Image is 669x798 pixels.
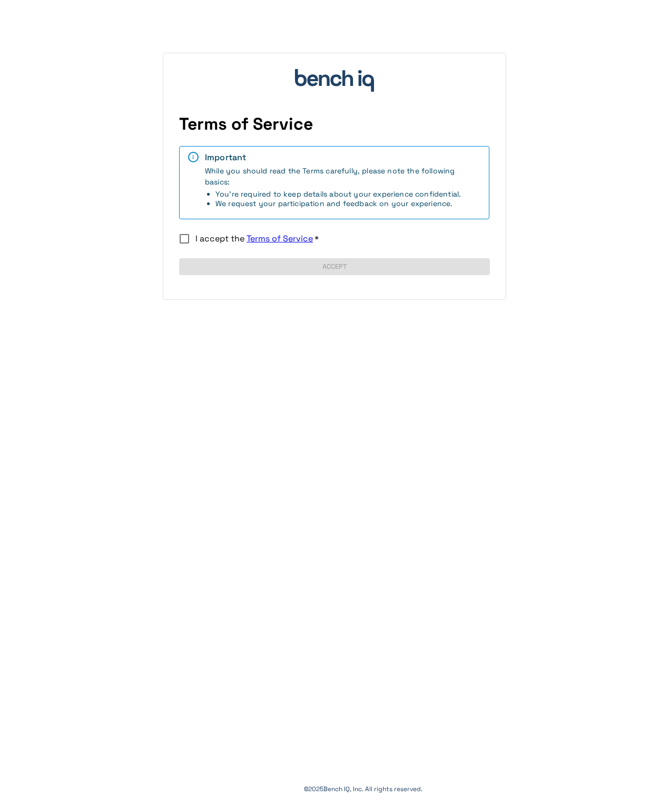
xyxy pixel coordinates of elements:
[215,189,480,199] li: You're required to keep details about your experience confidential.
[205,166,480,208] span: While you should read the Terms carefully, please note the following basics:
[205,152,480,163] div: Important
[295,69,374,92] img: bench_iq_logo.svg
[188,152,199,162] div: i
[247,233,313,244] a: Terms of Service
[195,233,313,244] span: I accept the
[215,199,480,208] li: We request your participation and feedback on your experience.
[179,114,490,135] h4: Terms of Service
